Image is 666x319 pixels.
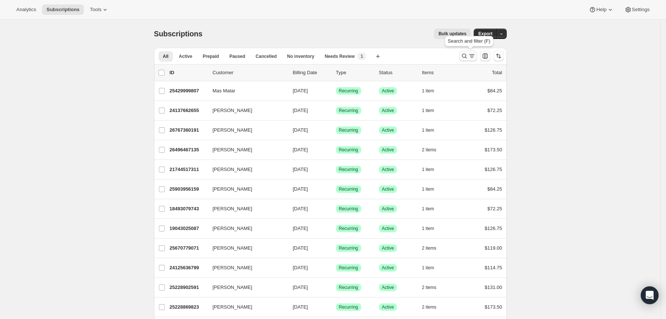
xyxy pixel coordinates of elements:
[170,205,207,213] p: 18493079743
[382,186,394,192] span: Active
[293,265,308,270] span: [DATE]
[213,303,252,311] span: [PERSON_NAME]
[293,304,308,310] span: [DATE]
[487,88,502,93] span: $84.25
[287,53,314,59] span: No inventory
[422,167,434,172] span: 1 item
[422,243,445,253] button: 2 items
[90,7,101,13] span: Tools
[293,88,308,93] span: [DATE]
[422,285,437,290] span: 2 items
[620,4,654,15] button: Settings
[208,85,283,97] button: Mas Matar
[170,107,207,114] p: 24137662655
[179,53,192,59] span: Active
[170,69,207,76] p: ID
[170,105,502,116] div: 24137662655[PERSON_NAME][DATE]SuccessRecurringSuccessActive1 item$72.25
[487,108,502,113] span: $72.25
[382,226,394,231] span: Active
[85,4,113,15] button: Tools
[339,108,358,114] span: Recurring
[422,164,443,175] button: 1 item
[422,145,445,155] button: 2 items
[422,105,443,116] button: 1 item
[170,303,207,311] p: 25228869823
[208,282,283,293] button: [PERSON_NAME]
[372,51,384,62] button: Create new view
[480,51,490,61] button: Customize table column order and visibility
[170,164,502,175] div: 21744517311[PERSON_NAME][DATE]SuccessRecurringSuccessActive1 item$126.75
[42,4,84,15] button: Subscriptions
[641,286,659,304] div: Open Intercom Messenger
[339,186,358,192] span: Recurring
[339,285,358,290] span: Recurring
[325,53,355,59] span: Needs Review
[213,244,252,252] span: [PERSON_NAME]
[213,185,252,193] span: [PERSON_NAME]
[422,108,434,114] span: 1 item
[170,146,207,154] p: 26496467135
[422,88,434,94] span: 1 item
[382,167,394,172] span: Active
[163,53,169,59] span: All
[170,87,207,95] p: 25429999807
[382,127,394,133] span: Active
[422,302,445,312] button: 2 items
[339,245,358,251] span: Recurring
[382,265,394,271] span: Active
[422,204,443,214] button: 1 item
[339,88,358,94] span: Recurring
[485,285,502,290] span: $131.00
[213,166,252,173] span: [PERSON_NAME]
[382,304,394,310] span: Active
[485,147,502,152] span: $173.50
[487,186,502,192] span: $84.25
[382,285,394,290] span: Active
[208,144,283,156] button: [PERSON_NAME]
[170,185,207,193] p: 25903956159
[485,245,502,251] span: $119.00
[339,167,358,172] span: Recurring
[485,167,502,172] span: $126.75
[293,147,308,152] span: [DATE]
[170,145,502,155] div: 26496467135[PERSON_NAME][DATE]SuccessRecurringSuccessActive2 items$173.50
[213,205,252,213] span: [PERSON_NAME]
[382,147,394,153] span: Active
[493,51,504,61] button: Sort the results
[208,164,283,175] button: [PERSON_NAME]
[170,204,502,214] div: 18493079743[PERSON_NAME][DATE]SuccessRecurringSuccessActive1 item$72.25
[422,127,434,133] span: 1 item
[422,186,434,192] span: 1 item
[293,167,308,172] span: [DATE]
[474,29,497,39] button: Export
[339,206,358,212] span: Recurring
[422,206,434,212] span: 1 item
[170,263,502,273] div: 24125636799[PERSON_NAME][DATE]SuccessRecurringSuccessActive1 item$114.75
[422,265,434,271] span: 1 item
[360,53,363,59] span: 1
[229,53,245,59] span: Paused
[208,203,283,215] button: [PERSON_NAME]
[213,107,252,114] span: [PERSON_NAME]
[213,146,252,154] span: [PERSON_NAME]
[487,206,502,211] span: $72.25
[170,243,502,253] div: 25670779071[PERSON_NAME][DATE]SuccessRecurringSuccessActive2 items$119.00
[208,242,283,254] button: [PERSON_NAME]
[485,304,502,310] span: $173.50
[632,7,650,13] span: Settings
[422,263,443,273] button: 1 item
[422,223,443,234] button: 1 item
[382,88,394,94] span: Active
[422,282,445,293] button: 2 items
[213,284,252,291] span: [PERSON_NAME]
[208,183,283,195] button: [PERSON_NAME]
[46,7,79,13] span: Subscriptions
[170,282,502,293] div: 25228902591[PERSON_NAME][DATE]SuccessRecurringSuccessActive2 items$131.00
[422,304,437,310] span: 2 items
[382,206,394,212] span: Active
[208,301,283,313] button: [PERSON_NAME]
[339,304,358,310] span: Recurring
[293,245,308,251] span: [DATE]
[422,86,443,96] button: 1 item
[293,127,308,133] span: [DATE]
